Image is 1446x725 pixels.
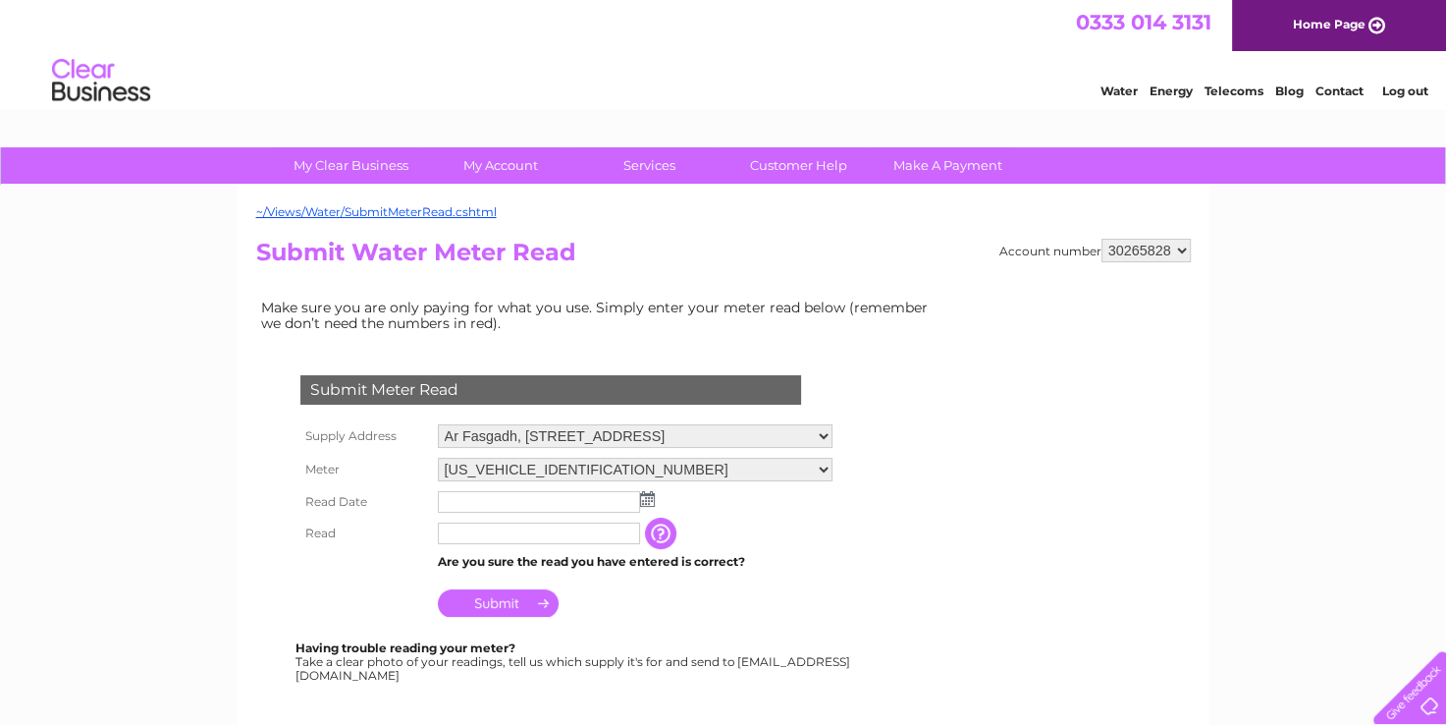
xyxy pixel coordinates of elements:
input: Submit [438,589,559,617]
th: Supply Address [295,419,433,453]
a: Blog [1275,84,1304,98]
a: Contact [1315,84,1364,98]
th: Meter [295,453,433,486]
a: Services [568,147,730,184]
h2: Submit Water Meter Read [256,239,1191,276]
th: Read [295,518,433,549]
a: ~/Views/Water/SubmitMeterRead.cshtml [256,204,497,219]
a: Telecoms [1205,84,1263,98]
a: Customer Help [718,147,880,184]
input: Information [645,518,680,549]
b: Having trouble reading your meter? [295,641,515,655]
a: Energy [1150,84,1193,98]
a: My Account [419,147,581,184]
div: Take a clear photo of your readings, tell us which supply it's for and send to [EMAIL_ADDRESS][DO... [295,641,853,682]
td: Are you sure the read you have entered is correct? [433,549,837,575]
a: My Clear Business [270,147,432,184]
a: Make A Payment [867,147,1029,184]
img: logo.png [51,51,151,111]
div: Submit Meter Read [300,375,801,405]
a: 0333 014 3131 [1076,10,1211,34]
th: Read Date [295,486,433,518]
div: Account number [999,239,1191,262]
td: Make sure you are only paying for what you use. Simply enter your meter read below (remember we d... [256,295,943,336]
a: Log out [1381,84,1427,98]
a: Water [1100,84,1138,98]
img: ... [640,491,655,507]
div: Clear Business is a trading name of Verastar Limited (registered in [GEOGRAPHIC_DATA] No. 3667643... [260,11,1188,95]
